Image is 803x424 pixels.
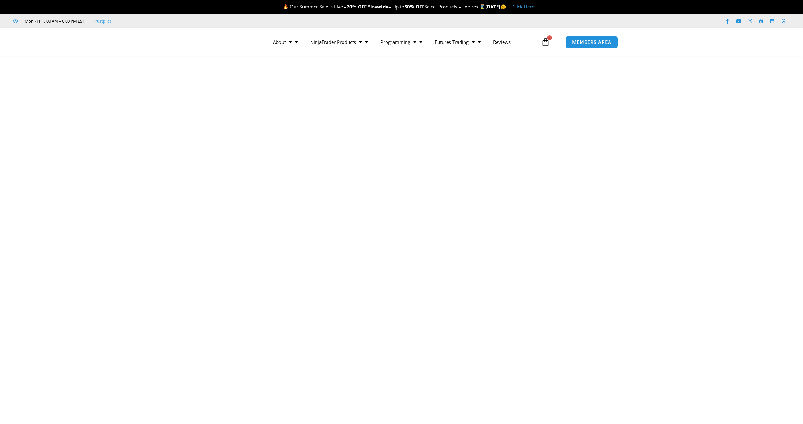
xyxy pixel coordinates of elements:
[177,31,244,53] img: LogoAI | Affordable Indicators – NinjaTrader
[500,3,506,10] span: 🌞
[347,3,367,10] strong: 20% OFF
[547,35,552,40] span: 0
[267,35,540,49] nav: Menu
[487,35,517,49] a: Reviews
[572,40,611,44] span: MEMBERS AREA
[513,3,534,10] a: Click Here
[93,17,111,25] a: Trustpilot
[485,3,506,10] strong: [DATE]
[566,36,618,49] a: MEMBERS AREA
[404,3,424,10] strong: 50% OFF
[304,35,374,49] a: NinjaTrader Products
[368,3,389,10] strong: Sitewide
[283,3,485,10] span: 🔥 Our Summer Sale is Live – – Up to Select Products – Expires ⌛
[428,35,487,49] a: Futures Trading
[532,33,559,51] a: 0
[267,35,304,49] a: About
[374,35,428,49] a: Programming
[23,17,84,25] span: Mon - Fri: 8:00 AM – 6:00 PM EST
